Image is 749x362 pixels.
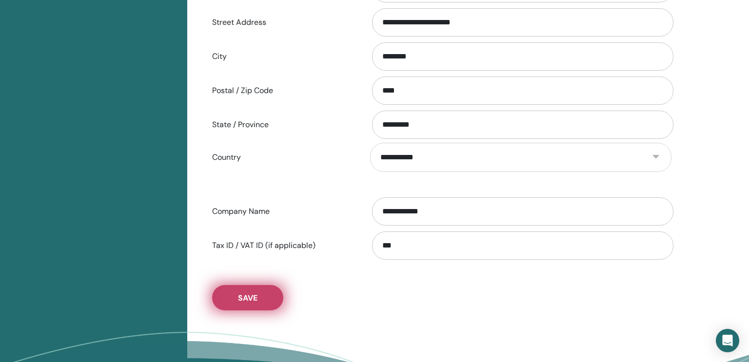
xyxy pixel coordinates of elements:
[205,236,363,255] label: Tax ID / VAT ID (if applicable)
[212,285,283,310] button: Save
[205,148,363,167] label: Country
[205,47,363,66] label: City
[716,329,739,352] div: Open Intercom Messenger
[205,13,363,32] label: Street Address
[205,81,363,100] label: Postal / Zip Code
[205,115,363,134] label: State / Province
[205,202,363,221] label: Company Name
[238,293,257,303] span: Save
